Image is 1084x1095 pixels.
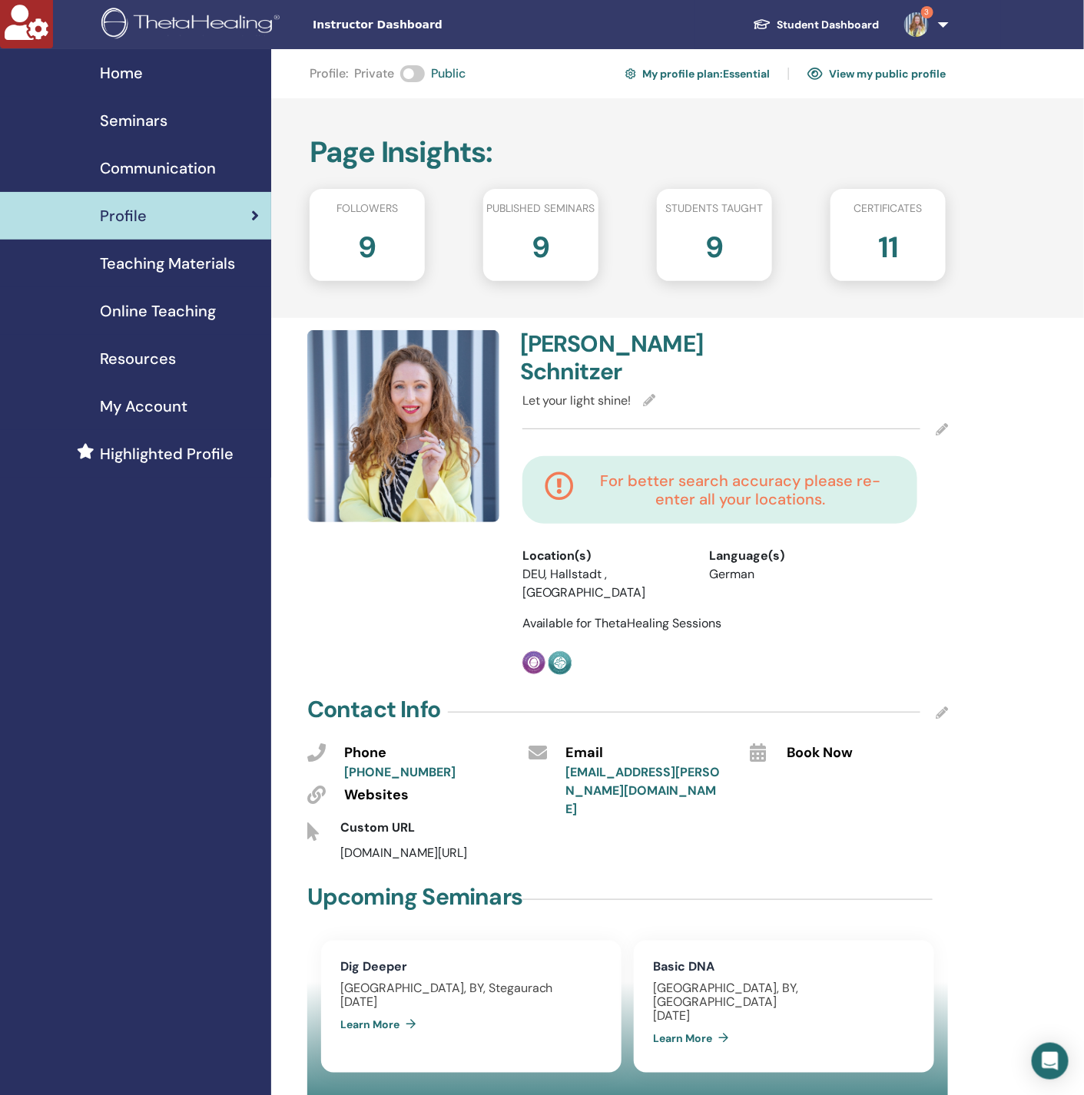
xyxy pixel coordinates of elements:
[522,547,592,565] span: Location(s)
[431,65,466,83] span: Public
[101,8,285,42] img: logo.png
[340,1009,423,1040] a: Learn More
[653,1009,915,1023] div: [DATE]
[625,61,770,86] a: My profile plan:Essential
[313,17,543,33] span: Instructor Dashboard
[753,18,771,31] img: graduation-cap-white.svg
[358,223,376,266] h2: 9
[310,65,348,83] span: Profile :
[344,764,456,780] a: [PHONE_NUMBER]
[307,330,499,522] img: default.jpg
[625,66,636,81] img: cog.svg
[709,547,873,565] div: Language(s)
[340,819,415,835] span: Custom URL
[100,347,176,370] span: Resources
[904,12,929,37] img: default.jpg
[307,883,522,911] h4: Upcoming Seminars
[565,743,603,763] span: Email
[100,157,216,180] span: Communication
[340,995,602,1009] div: [DATE]
[878,223,898,266] h2: 11
[741,11,892,39] a: Student Dashboard
[587,471,894,508] h4: For better search accuracy please re-enter all your locations.
[807,61,946,86] a: View my public profile
[787,743,853,763] span: Book Now
[854,200,922,217] span: Certificates
[921,6,933,18] span: 3
[520,330,726,385] h4: [PERSON_NAME] Schnitzer
[100,395,187,418] span: My Account
[340,958,407,974] a: Dig Deeper
[340,845,467,861] span: [DOMAIN_NAME][URL]
[100,252,235,275] span: Teaching Materials
[344,786,409,806] span: Websites
[100,442,234,465] span: Highlighted Profile
[310,135,946,170] h2: Page Insights :
[340,981,602,995] div: [GEOGRAPHIC_DATA], BY, Stegaurach
[344,743,386,763] span: Phone
[354,65,394,83] span: Private
[709,565,873,584] li: German
[100,61,143,84] span: Home
[705,223,723,266] h2: 9
[665,200,763,217] span: Students taught
[307,696,440,723] h4: Contact Info
[653,958,714,974] a: Basic DNA
[653,981,915,1009] div: [GEOGRAPHIC_DATA], BY, [GEOGRAPHIC_DATA]
[807,67,823,81] img: eye.svg
[336,200,398,217] span: Followers
[522,392,632,409] span: Let your light shine!
[486,200,595,217] span: Published seminars
[100,109,167,132] span: Seminars
[100,204,147,227] span: Profile
[653,1023,735,1054] a: Learn More
[565,764,720,817] a: [EMAIL_ADDRESS][PERSON_NAME][DOMAIN_NAME]
[100,299,216,323] span: Online Teaching
[522,615,722,631] span: Available for ThetaHealing Sessions
[1032,1043,1069,1080] div: Open Intercom Messenger
[522,565,686,602] li: DEU, Hallstadt , [GEOGRAPHIC_DATA]
[532,223,549,266] h2: 9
